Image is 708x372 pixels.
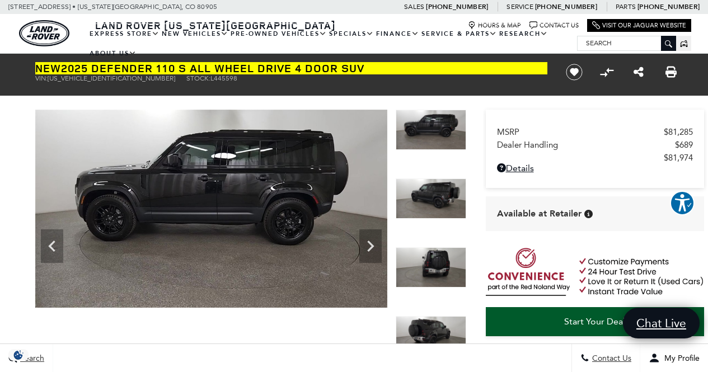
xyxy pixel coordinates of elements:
img: New 2025 Santorini Black LAND ROVER S image 8 [396,316,466,356]
img: New 2025 Santorini Black LAND ROVER S image 7 [396,247,466,288]
span: $689 [675,140,693,150]
button: Compare Vehicle [598,64,615,81]
a: [PHONE_NUMBER] [535,2,597,11]
a: land-rover [19,20,69,46]
a: Share this New 2025 Defender 110 S All Wheel Drive 4 Door SUV [634,65,644,79]
span: $81,285 [664,127,693,137]
a: Service & Parts [420,24,498,44]
span: Chat Live [631,316,692,331]
a: [PHONE_NUMBER] [426,2,488,11]
a: Land Rover [US_STATE][GEOGRAPHIC_DATA] [88,18,343,32]
a: New Vehicles [161,24,229,44]
div: Previous [41,229,63,263]
span: Dealer Handling [497,140,675,150]
h1: 2025 Defender 110 S All Wheel Drive 4 Door SUV [35,62,547,74]
img: Opt-Out Icon [6,349,31,361]
span: My Profile [660,354,700,363]
a: Start Your Deal [486,307,704,336]
span: $81,974 [664,153,693,163]
span: MSRP [497,127,664,137]
button: Open user profile menu [640,344,708,372]
a: Chat Live [623,308,700,338]
a: Specials [328,24,375,44]
a: Details [497,163,693,173]
a: Dealer Handling $689 [497,140,693,150]
div: Vehicle is in stock and ready for immediate delivery. Due to demand, availability is subject to c... [584,210,593,218]
img: New 2025 Santorini Black LAND ROVER S image 5 [35,110,387,308]
a: [STREET_ADDRESS] • [US_STATE][GEOGRAPHIC_DATA], CO 80905 [8,3,217,11]
input: Search [578,36,676,50]
button: Save vehicle [562,63,587,81]
section: Click to Open Cookie Consent Modal [6,349,31,361]
a: Research [498,24,549,44]
nav: Main Navigation [88,24,577,63]
span: Service [507,3,533,11]
span: Parts [616,3,636,11]
div: Next [359,229,382,263]
span: Stock: [186,74,210,82]
a: [PHONE_NUMBER] [637,2,700,11]
span: Sales [404,3,424,11]
a: Hours & Map [468,21,521,30]
span: Start Your Deal [564,316,625,327]
a: Visit Our Jaguar Website [592,21,686,30]
span: Contact Us [589,354,631,363]
span: L445598 [210,74,237,82]
a: Pre-Owned Vehicles [229,24,328,44]
aside: Accessibility Help Desk [670,191,695,218]
img: New 2025 Santorini Black LAND ROVER S image 6 [396,178,466,219]
a: $81,974 [497,153,693,163]
a: Contact Us [529,21,579,30]
a: Print this New 2025 Defender 110 S All Wheel Drive 4 Door SUV [665,65,677,79]
span: Available at Retailer [497,208,582,220]
a: EXPRESS STORE [88,24,161,44]
a: Finance [375,24,420,44]
strong: New [35,60,61,76]
img: New 2025 Santorini Black LAND ROVER S image 5 [396,110,466,150]
span: [US_VEHICLE_IDENTIFICATION_NUMBER] [48,74,175,82]
span: Land Rover [US_STATE][GEOGRAPHIC_DATA] [95,18,336,32]
img: Land Rover [19,20,69,46]
a: MSRP $81,285 [497,127,693,137]
span: VIN: [35,74,48,82]
button: Explore your accessibility options [670,191,695,215]
a: About Us [88,44,138,63]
